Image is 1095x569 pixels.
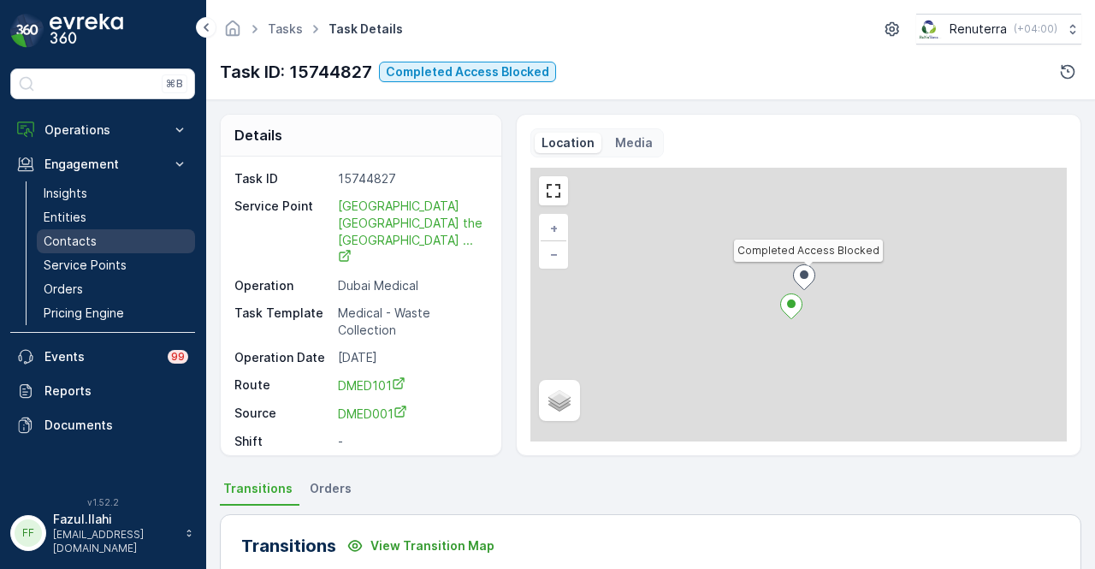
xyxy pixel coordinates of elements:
p: ⌘B [166,77,183,91]
span: Orders [310,480,352,497]
a: DMED001 [338,405,483,423]
p: Operations [44,122,161,139]
p: Reports [44,382,188,400]
img: Screenshot_2024-07-26_at_13.33.01.png [916,20,943,39]
button: Operations [10,113,195,147]
p: 99 [171,350,185,364]
button: View Transition Map [336,532,505,560]
button: Completed Access Blocked [379,62,556,82]
p: Entities [44,209,86,226]
a: Homepage [223,26,242,40]
a: Entities [37,205,195,229]
p: Fazul.Ilahi [53,511,176,528]
div: FF [15,519,42,547]
p: Task ID [234,170,331,187]
p: Media [615,134,653,151]
p: Details [234,125,282,145]
p: Insights [44,185,87,202]
a: Tasks [268,21,303,36]
button: Engagement [10,147,195,181]
p: Engagement [44,156,161,173]
p: Medical - Waste Collection [338,305,483,339]
p: 15744827 [338,170,483,187]
p: Operation Date [234,349,331,366]
p: [DATE] [338,349,483,366]
p: Events [44,348,157,365]
p: Task Template [234,305,331,339]
span: + [550,221,558,235]
a: Events99 [10,340,195,374]
a: Zoom In [541,216,566,241]
button: FFFazul.Ilahi[EMAIL_ADDRESS][DOMAIN_NAME] [10,511,195,555]
span: v 1.52.2 [10,497,195,507]
p: Transitions [241,533,336,559]
span: − [550,246,559,261]
span: Task Details [325,21,406,38]
p: Service Point [234,198,331,267]
p: Completed Access Blocked [386,63,549,80]
button: Renuterra(+04:00) [916,14,1081,44]
p: Route [234,376,331,394]
p: Contacts [44,233,97,250]
p: Task ID: 15744827 [220,59,372,85]
p: Operation [234,277,331,294]
a: DMED101 [338,376,483,394]
a: View Fullscreen [541,178,566,204]
a: Layers [541,382,578,419]
a: Contacts [37,229,195,253]
p: View Transition Map [370,537,494,554]
span: Transitions [223,480,293,497]
p: Documents [44,417,188,434]
p: Service Points [44,257,127,274]
p: Orders [44,281,83,298]
img: logo [10,14,44,48]
a: Service Points [37,253,195,277]
a: Documents [10,408,195,442]
span: DMED101 [338,378,405,393]
p: ( +04:00 ) [1014,22,1057,36]
a: Orders [37,277,195,301]
img: logo_dark-DEwI_e13.png [50,14,123,48]
a: Zoom Out [541,241,566,267]
p: - [338,433,483,450]
a: Reports [10,374,195,408]
p: Shift [234,433,331,450]
p: Renuterra [950,21,1007,38]
a: Pricing Engine [37,301,195,325]
span: [GEOGRAPHIC_DATA] [GEOGRAPHIC_DATA] the [GEOGRAPHIC_DATA] ... [338,199,486,265]
p: Location [542,134,595,151]
span: DMED001 [338,406,407,421]
p: Pricing Engine [44,305,124,322]
p: [EMAIL_ADDRESS][DOMAIN_NAME] [53,528,176,555]
a: Insights [37,181,195,205]
p: Dubai Medical [338,277,483,294]
a: Dubai London the Villa Clinic ... [338,197,486,266]
p: Source [234,405,331,423]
